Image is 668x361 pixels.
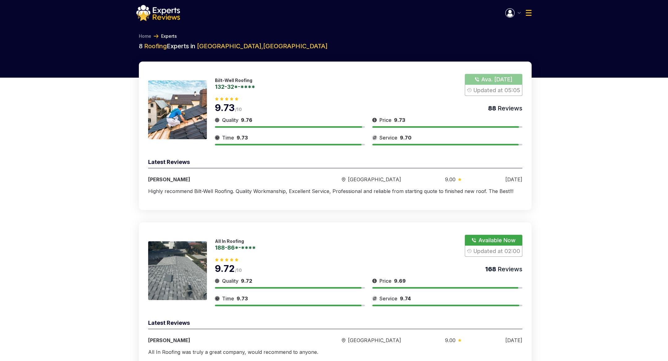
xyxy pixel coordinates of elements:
[215,295,220,302] img: slider icon
[215,78,255,83] p: Bilt-Well Roofing
[241,117,252,123] span: 9.76
[215,277,220,285] img: slider icon
[372,295,377,302] img: slider icon
[488,105,496,112] span: 88
[215,263,235,274] span: 9.72
[485,265,496,273] span: 168
[379,134,397,141] span: Service
[505,8,515,18] img: Menu Icon
[394,278,406,284] span: 9.69
[161,33,177,39] a: Experts
[139,33,151,39] a: Home
[458,178,461,181] img: slider icon
[348,337,401,344] span: [GEOGRAPHIC_DATA]
[235,107,242,112] span: /10
[394,117,405,123] span: 9.73
[215,239,256,244] p: All In Roofing
[148,158,522,168] div: Latest Reviews
[136,5,180,21] img: logo
[237,135,248,141] span: 9.73
[235,268,242,273] span: /10
[222,116,238,124] span: Quality
[342,177,345,182] img: slider icon
[237,295,248,302] span: 9.73
[379,277,392,285] span: Price
[372,116,377,124] img: slider icon
[197,42,328,50] span: [GEOGRAPHIC_DATA] , [GEOGRAPHIC_DATA]
[505,337,522,344] div: [DATE]
[215,116,220,124] img: slider icon
[144,42,167,50] span: Roofing
[215,102,235,113] span: 9.73
[458,339,461,342] img: slider icon
[526,10,532,16] img: Menu Icon
[518,12,521,14] img: Menu Icon
[148,176,298,183] div: [PERSON_NAME]
[372,134,377,141] img: slider icon
[241,278,252,284] span: 9.72
[445,337,456,344] span: 9.00
[222,277,238,285] span: Quality
[222,295,234,302] span: Time
[222,134,234,141] span: Time
[148,319,522,329] div: Latest Reviews
[215,134,220,141] img: slider icon
[496,105,522,112] span: Reviews
[379,295,397,302] span: Service
[148,349,318,355] span: All In Roofing was truly a great company, would recommend to anyone.
[372,277,377,285] img: slider icon
[496,265,522,273] span: Reviews
[148,188,513,194] span: Highly recommend Bilt-Well Roofing. Quality Workmanship, Excellent Service, Professional and reli...
[136,33,532,39] nav: Breadcrumb
[139,42,532,50] h2: 8 Experts in
[342,338,345,343] img: slider icon
[148,337,298,344] div: [PERSON_NAME]
[505,176,522,183] div: [DATE]
[348,176,401,183] span: [GEOGRAPHIC_DATA]
[400,135,411,141] span: 9.70
[445,176,456,183] span: 9.00
[379,116,392,124] span: Price
[400,295,411,302] span: 9.74
[148,241,207,300] img: 175620716589708.jpeg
